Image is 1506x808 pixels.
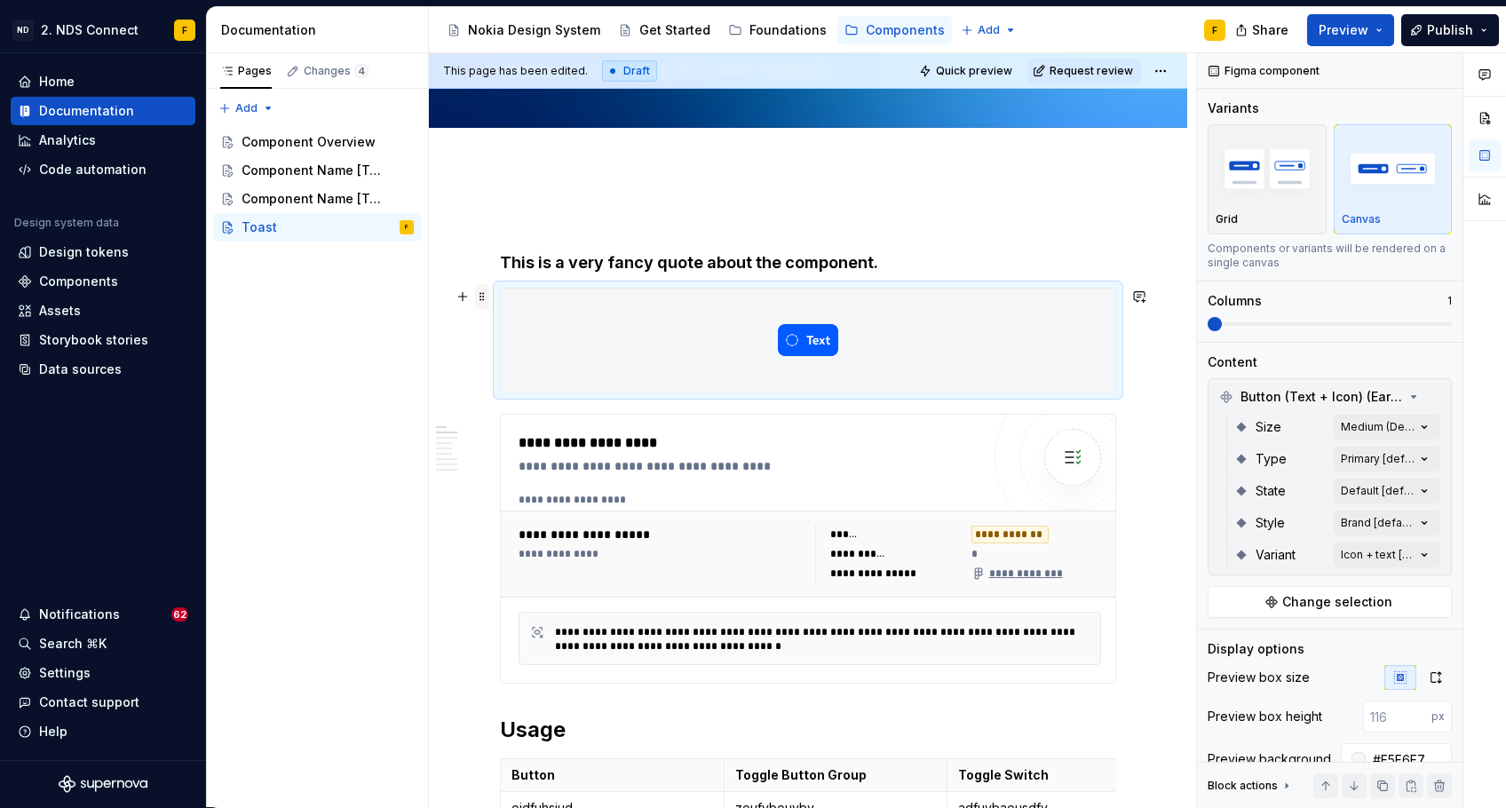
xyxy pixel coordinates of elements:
[1447,294,1452,308] p: 1
[405,218,408,236] div: F
[1252,21,1288,39] span: Share
[39,102,134,120] div: Documentation
[1208,99,1259,117] div: Variants
[39,360,122,378] div: Data sources
[955,18,1022,43] button: Add
[1256,418,1281,436] span: Size
[468,21,600,39] div: Nokia Design System
[1282,593,1392,611] span: Change selection
[602,60,657,82] div: Draft
[39,131,96,149] div: Analytics
[39,302,81,320] div: Assets
[721,16,834,44] a: Foundations
[1334,124,1453,234] button: placeholderCanvas
[220,64,272,78] div: Pages
[1342,212,1381,226] p: Canvas
[735,767,867,782] strong: Toggle Button Group
[1208,353,1257,371] div: Content
[39,331,148,349] div: Storybook stories
[39,243,129,261] div: Design tokens
[11,67,195,96] a: Home
[221,21,421,39] div: Documentation
[11,267,195,296] a: Components
[235,101,258,115] span: Add
[1334,543,1440,567] button: Icon + text [default]
[837,16,952,44] a: Components
[1334,447,1440,471] button: Primary [default]
[1256,450,1287,468] span: Type
[443,64,588,78] span: This page has been edited.
[12,20,34,41] div: ND
[1256,546,1296,564] span: Variant
[242,162,388,179] div: Component Name [Template]
[304,64,369,78] div: Changes
[171,607,188,622] span: 62
[1256,514,1285,532] span: Style
[39,606,120,623] div: Notifications
[1366,743,1452,775] input: Auto
[1208,779,1278,793] div: Block actions
[1256,482,1286,500] span: State
[1208,708,1322,725] div: Preview box height
[213,128,421,156] a: Component Overview
[1050,64,1133,78] span: Request review
[1027,59,1141,83] button: Request review
[39,161,147,178] div: Code automation
[41,21,139,39] div: 2. NDS Connect
[1212,383,1447,411] div: Button (Text + Icon) (Early Access)
[1334,415,1440,440] button: Medium (Default) [default]
[11,155,195,184] a: Code automation
[182,23,187,37] div: F
[213,156,421,185] a: Component Name [Template]
[1208,124,1327,234] button: placeholderGrid
[213,213,421,242] a: ToastF
[1341,516,1415,530] div: Brand [default]
[749,21,827,39] div: Foundations
[500,252,1116,273] h4: This is a very fancy quote about the component.
[511,766,713,784] p: Button
[39,73,75,91] div: Home
[1208,586,1452,618] button: Change selection
[978,23,1000,37] span: Add
[59,775,147,793] svg: Supernova Logo
[242,190,388,208] div: Component Name [Template]
[1216,212,1238,226] p: Grid
[11,630,195,658] button: Search ⌘K
[866,21,945,39] div: Components
[1334,479,1440,503] button: Default [default]
[611,16,717,44] a: Get Started
[11,688,195,717] button: Contact support
[1427,21,1473,39] span: Publish
[1216,136,1319,201] img: placeholder
[242,218,277,236] div: Toast
[11,355,195,384] a: Data sources
[1208,292,1262,310] div: Columns
[39,723,67,741] div: Help
[1341,452,1415,466] div: Primary [default]
[39,273,118,290] div: Components
[500,716,1116,744] h2: Usage
[1431,709,1445,724] p: px
[1341,548,1415,562] div: Icon + text [default]
[1208,669,1310,686] div: Preview box size
[1208,242,1452,270] div: Components or variants will be rendered on a single canvas
[354,64,369,78] span: 4
[11,326,195,354] a: Storybook stories
[11,659,195,687] a: Settings
[1401,14,1499,46] button: Publish
[440,12,952,48] div: Page tree
[1226,14,1300,46] button: Share
[1341,484,1415,498] div: Default [default]
[11,600,195,629] button: Notifications62
[914,59,1020,83] button: Quick preview
[213,128,421,242] div: Page tree
[1307,14,1394,46] button: Preview
[14,216,119,230] div: Design system data
[936,64,1012,78] span: Quick preview
[1334,511,1440,535] button: Brand [default]
[1240,388,1405,406] span: Button (Text + Icon) (Early Access)
[39,664,91,682] div: Settings
[11,97,195,125] a: Documentation
[1363,701,1431,733] input: 116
